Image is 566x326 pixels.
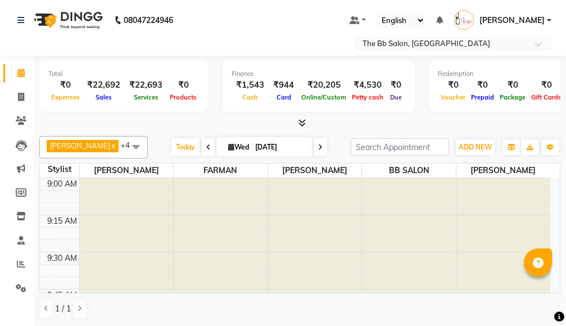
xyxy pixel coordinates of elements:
div: Finance [232,69,406,79]
span: Due [387,93,405,101]
a: x [110,141,115,150]
div: ₹20,205 [298,79,349,92]
div: ₹0 [438,79,468,92]
div: ₹0 [48,79,83,92]
span: [PERSON_NAME] [80,164,174,178]
span: 1 / 1 [55,303,71,315]
span: Prepaid [468,93,497,101]
button: ADD NEW [456,139,495,155]
span: [PERSON_NAME] [456,164,550,178]
div: ₹0 [386,79,406,92]
span: Voucher [438,93,468,101]
span: +4 [121,141,138,150]
span: Products [167,93,200,101]
div: ₹0 [497,79,528,92]
div: ₹22,692 [83,79,125,92]
div: ₹4,530 [349,79,386,92]
div: 9:00 AM [45,178,79,190]
b: 08047224946 [124,4,173,36]
span: Petty cash [349,93,386,101]
img: logo [29,4,106,36]
div: ₹0 [167,79,200,92]
span: Expenses [48,93,83,101]
span: Package [497,93,528,101]
span: Online/Custom [298,93,349,101]
div: Stylist [40,164,79,175]
iframe: chat widget [519,281,555,315]
div: 9:30 AM [45,252,79,264]
div: 9:45 AM [45,289,79,301]
div: Total [48,69,200,79]
div: ₹1,543 [232,79,269,92]
span: [PERSON_NAME] [268,164,362,178]
div: 9:15 AM [45,215,79,227]
span: ADD NEW [459,143,492,151]
div: ₹944 [269,79,298,92]
span: Card [274,93,294,101]
span: Today [171,138,200,156]
span: BB SALON [362,164,456,178]
img: DIPALI [454,10,474,30]
div: ₹0 [528,79,564,92]
input: Search Appointment [351,138,449,156]
span: [PERSON_NAME] [50,141,110,150]
span: [PERSON_NAME] [479,15,545,26]
span: Cash [239,93,261,101]
span: Wed [225,143,252,151]
input: 2025-09-03 [252,139,308,156]
div: ₹22,693 [125,79,167,92]
span: Gift Cards [528,93,564,101]
span: FARMAN [174,164,268,178]
div: ₹0 [468,79,497,92]
span: Sales [93,93,115,101]
span: Services [131,93,161,101]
